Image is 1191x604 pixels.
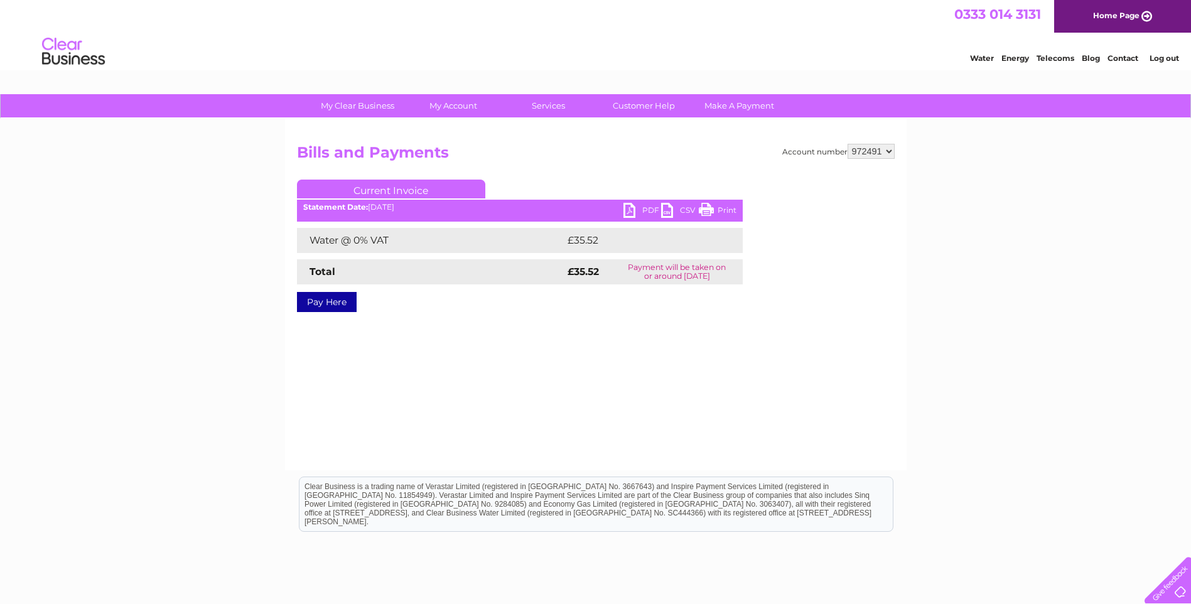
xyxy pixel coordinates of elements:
b: Statement Date: [303,202,368,212]
img: logo.png [41,33,105,71]
a: Blog [1082,53,1100,63]
strong: £35.52 [568,266,599,278]
a: Telecoms [1037,53,1074,63]
div: [DATE] [297,203,743,212]
td: Water @ 0% VAT [297,228,564,253]
a: PDF [623,203,661,221]
a: Current Invoice [297,180,485,198]
strong: Total [310,266,335,278]
a: Customer Help [592,94,696,117]
td: Payment will be taken on or around [DATE] [612,259,743,284]
a: Contact [1107,53,1138,63]
td: £35.52 [564,228,717,253]
a: My Clear Business [306,94,409,117]
a: CSV [661,203,699,221]
a: Make A Payment [687,94,791,117]
a: Print [699,203,736,221]
a: Pay Here [297,292,357,312]
a: Services [497,94,600,117]
a: Energy [1001,53,1029,63]
a: 0333 014 3131 [954,6,1041,22]
div: Clear Business is a trading name of Verastar Limited (registered in [GEOGRAPHIC_DATA] No. 3667643... [299,7,893,61]
a: My Account [401,94,505,117]
h2: Bills and Payments [297,144,895,168]
a: Log out [1150,53,1179,63]
div: Account number [782,144,895,159]
a: Water [970,53,994,63]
